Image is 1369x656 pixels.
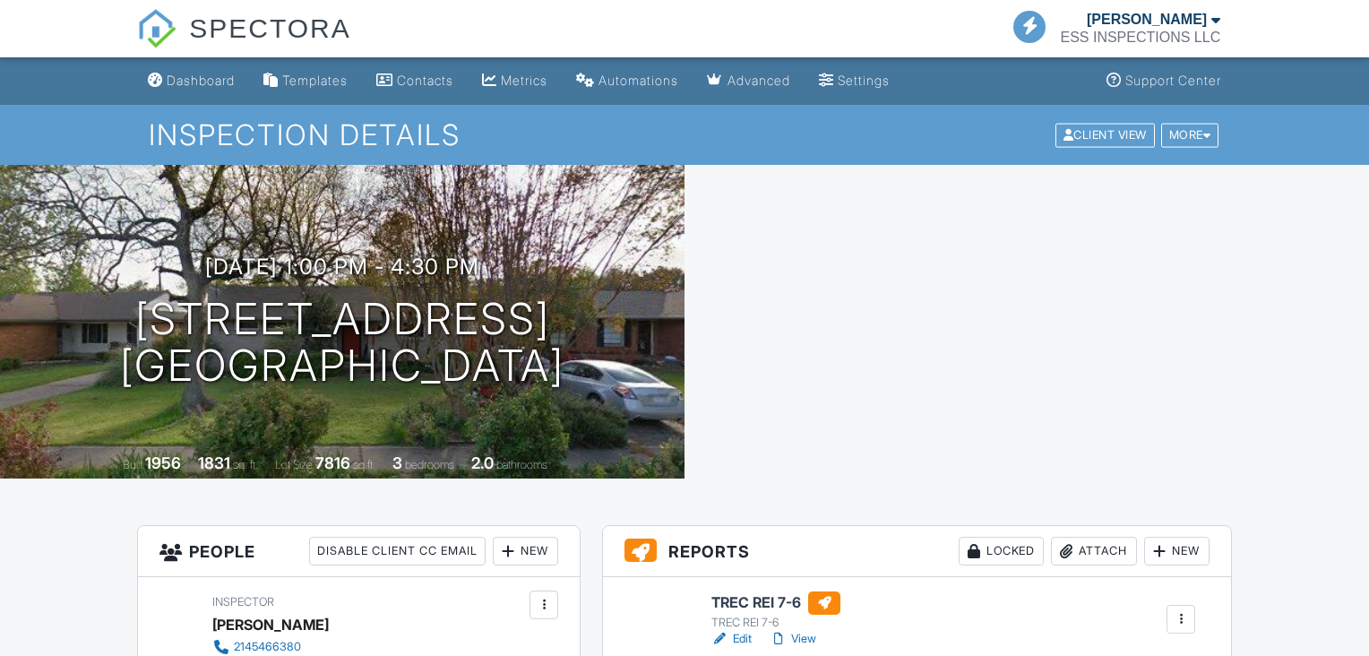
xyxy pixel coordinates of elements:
[212,611,329,638] div: [PERSON_NAME]
[189,9,351,47] span: SPECTORA
[1161,123,1219,147] div: More
[315,453,350,472] div: 7816
[397,73,453,88] div: Contacts
[496,458,547,471] span: bathrooms
[205,255,479,279] h3: [DATE] 1:00 pm - 4:30 pm
[275,458,313,471] span: Lot Size
[1051,537,1137,565] div: Attach
[123,458,142,471] span: Built
[1060,29,1220,47] div: ESS INSPECTIONS LLC
[711,616,840,630] div: TREC REI 7-6
[1099,65,1228,98] a: Support Center
[137,27,351,60] a: SPECTORA
[353,458,375,471] span: sq.ft.
[959,537,1044,565] div: Locked
[256,65,355,98] a: Templates
[234,640,301,654] div: 2145466380
[212,595,274,609] span: Inspector
[603,526,1231,577] h3: Reports
[1055,123,1155,147] div: Client View
[369,65,461,98] a: Contacts
[501,73,547,88] div: Metrics
[711,591,840,615] h6: TREC REI 7-6
[198,453,230,472] div: 1831
[233,458,258,471] span: sq. ft.
[598,73,678,88] div: Automations
[471,453,494,472] div: 2.0
[700,65,797,98] a: Advanced
[309,537,486,565] div: Disable Client CC Email
[838,73,890,88] div: Settings
[711,630,752,648] a: Edit
[145,453,181,472] div: 1956
[138,526,580,577] h3: People
[493,537,558,565] div: New
[1087,11,1207,29] div: [PERSON_NAME]
[212,638,418,656] a: 2145466380
[569,65,685,98] a: Automations (Basic)
[711,591,840,631] a: TREC REI 7-6 TREC REI 7-6
[770,630,816,648] a: View
[812,65,897,98] a: Settings
[137,9,177,48] img: The Best Home Inspection Software - Spectora
[141,65,242,98] a: Dashboard
[167,73,235,88] div: Dashboard
[149,119,1221,151] h1: Inspection Details
[1054,127,1159,141] a: Client View
[392,453,402,472] div: 3
[1125,73,1221,88] div: Support Center
[282,73,348,88] div: Templates
[1144,537,1210,565] div: New
[405,458,454,471] span: bedrooms
[728,73,790,88] div: Advanced
[475,65,555,98] a: Metrics
[120,296,564,391] h1: [STREET_ADDRESS] [GEOGRAPHIC_DATA]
